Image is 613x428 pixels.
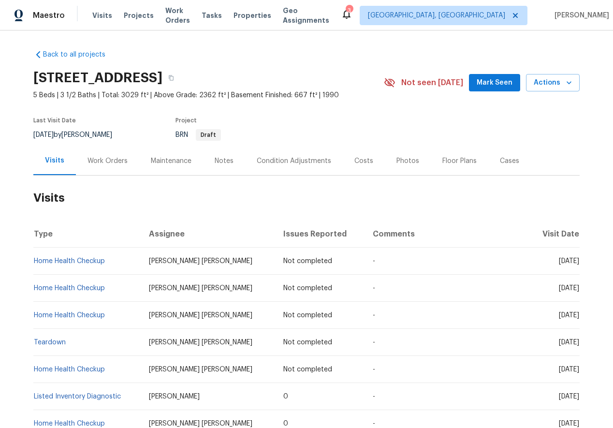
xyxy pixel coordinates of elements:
[559,285,579,292] span: [DATE]
[283,285,332,292] span: Not completed
[34,393,121,400] a: Listed Inventory Diagnostic
[34,420,105,427] a: Home Health Checkup
[559,312,579,319] span: [DATE]
[559,366,579,373] span: [DATE]
[373,420,375,427] span: -
[373,366,375,373] span: -
[283,366,332,373] span: Not completed
[283,393,288,400] span: 0
[88,156,128,166] div: Work Orders
[92,11,112,20] span: Visits
[401,78,463,88] span: Not seen [DATE]
[373,339,375,346] span: -
[141,221,276,248] th: Assignee
[500,156,519,166] div: Cases
[559,393,579,400] span: [DATE]
[373,312,375,319] span: -
[559,258,579,265] span: [DATE]
[283,258,332,265] span: Not completed
[33,132,54,138] span: [DATE]
[33,118,76,123] span: Last Visit Date
[45,156,64,165] div: Visits
[124,11,154,20] span: Projects
[283,420,288,427] span: 0
[149,312,252,319] span: [PERSON_NAME] [PERSON_NAME]
[33,221,141,248] th: Type
[149,339,252,346] span: [PERSON_NAME] [PERSON_NAME]
[202,12,222,19] span: Tasks
[559,420,579,427] span: [DATE]
[162,69,180,87] button: Copy Address
[551,11,609,20] span: [PERSON_NAME]
[33,11,65,20] span: Maestro
[149,366,252,373] span: [PERSON_NAME] [PERSON_NAME]
[396,156,419,166] div: Photos
[283,6,329,25] span: Geo Assignments
[559,339,579,346] span: [DATE]
[534,77,572,89] span: Actions
[373,393,375,400] span: -
[33,129,124,141] div: by [PERSON_NAME]
[373,285,375,292] span: -
[33,176,580,221] h2: Visits
[175,132,221,138] span: BRN
[368,11,505,20] span: [GEOGRAPHIC_DATA], [GEOGRAPHIC_DATA]
[215,156,234,166] div: Notes
[276,221,365,248] th: Issues Reported
[477,77,512,89] span: Mark Seen
[34,312,105,319] a: Home Health Checkup
[34,285,105,292] a: Home Health Checkup
[346,6,352,15] div: 3
[354,156,373,166] div: Costs
[34,339,66,346] a: Teardown
[149,285,252,292] span: [PERSON_NAME] [PERSON_NAME]
[365,221,529,248] th: Comments
[257,156,331,166] div: Condition Adjustments
[151,156,191,166] div: Maintenance
[234,11,271,20] span: Properties
[283,339,332,346] span: Not completed
[165,6,190,25] span: Work Orders
[149,258,252,265] span: [PERSON_NAME] [PERSON_NAME]
[197,132,220,138] span: Draft
[373,258,375,265] span: -
[34,258,105,265] a: Home Health Checkup
[526,74,580,92] button: Actions
[469,74,520,92] button: Mark Seen
[283,312,332,319] span: Not completed
[149,420,252,427] span: [PERSON_NAME] [PERSON_NAME]
[33,90,384,100] span: 5 Beds | 3 1/2 Baths | Total: 3029 ft² | Above Grade: 2362 ft² | Basement Finished: 667 ft² | 1990
[529,221,580,248] th: Visit Date
[442,156,477,166] div: Floor Plans
[175,118,197,123] span: Project
[34,366,105,373] a: Home Health Checkup
[149,393,200,400] span: [PERSON_NAME]
[33,50,126,59] a: Back to all projects
[33,73,162,83] h2: [STREET_ADDRESS]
